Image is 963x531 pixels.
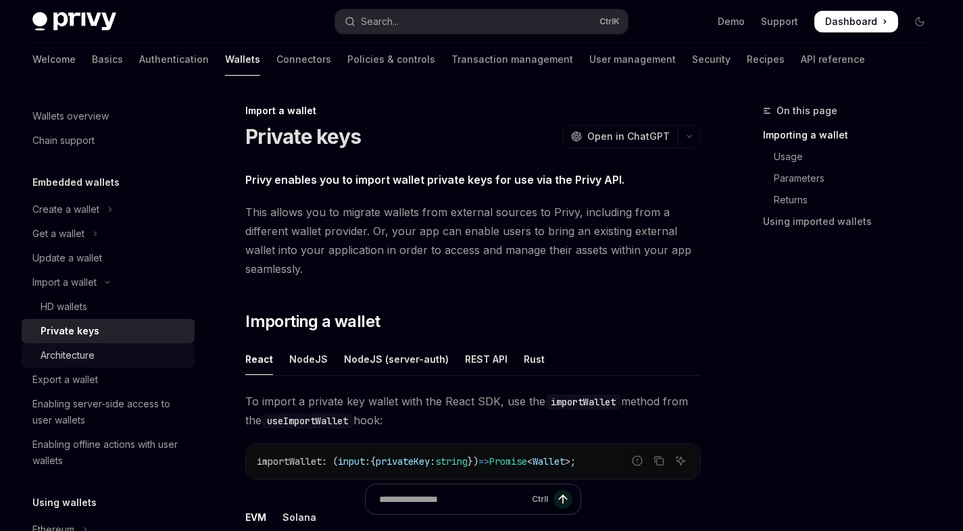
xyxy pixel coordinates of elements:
[338,455,365,467] span: input
[435,455,468,467] span: string
[32,174,120,191] h5: Embedded wallets
[587,130,670,143] span: Open in ChatGPT
[361,14,399,30] div: Search...
[22,270,195,295] button: Toggle Import a wallet section
[32,12,116,31] img: dark logo
[451,43,573,76] a: Transaction management
[22,392,195,432] a: Enabling server-side access to user wallets
[276,43,331,76] a: Connectors
[22,368,195,392] a: Export a wallet
[672,452,689,470] button: Ask AI
[718,15,745,28] a: Demo
[92,43,123,76] a: Basics
[478,455,489,467] span: =>
[344,343,449,375] div: NodeJS (server-auth)
[909,11,931,32] button: Toggle dark mode
[335,9,627,34] button: Open search
[524,343,545,375] div: Rust
[32,250,102,266] div: Update a wallet
[489,455,527,467] span: Promise
[245,203,701,278] span: This allows you to migrate wallets from external sources to Privy, including from a different wal...
[257,455,322,467] span: importWallet
[468,455,478,467] span: })
[32,43,76,76] a: Welcome
[41,323,99,339] div: Private keys
[565,455,570,467] span: >
[825,15,877,28] span: Dashboard
[22,246,195,270] a: Update a wallet
[32,274,97,290] div: Import a wallet
[761,15,798,28] a: Support
[32,495,97,511] h5: Using wallets
[370,455,376,467] span: {
[379,484,526,514] input: Ask a question...
[747,43,785,76] a: Recipes
[553,490,572,509] button: Send message
[225,43,260,76] a: Wallets
[533,455,565,467] span: Wallet
[32,372,98,388] div: Export a wallet
[763,146,941,168] a: Usage
[589,43,676,76] a: User management
[245,173,624,186] strong: Privy enables you to import wallet private keys for use via the Privy API.
[22,319,195,343] a: Private keys
[32,226,84,242] div: Get a wallet
[527,455,533,467] span: <
[376,455,430,467] span: privateKey
[262,413,353,428] code: useImportWallet
[562,125,678,148] button: Open in ChatGPT
[41,299,87,315] div: HD wallets
[692,43,731,76] a: Security
[430,455,435,467] span: :
[22,222,195,246] button: Toggle Get a wallet section
[801,43,865,76] a: API reference
[32,201,99,218] div: Create a wallet
[628,452,646,470] button: Report incorrect code
[763,211,941,232] a: Using imported wallets
[245,311,380,332] span: Importing a wallet
[32,396,187,428] div: Enabling server-side access to user wallets
[365,455,370,467] span: :
[763,189,941,211] a: Returns
[322,455,338,467] span: : (
[22,343,195,368] a: Architecture
[22,104,195,128] a: Wallets overview
[814,11,898,32] a: Dashboard
[22,432,195,473] a: Enabling offline actions with user wallets
[22,295,195,319] a: HD wallets
[776,103,837,119] span: On this page
[545,395,621,409] code: importWallet
[650,452,668,470] button: Copy the contents from the code block
[245,343,273,375] div: React
[763,124,941,146] a: Importing a wallet
[465,343,508,375] div: REST API
[245,104,701,118] div: Import a wallet
[32,436,187,469] div: Enabling offline actions with user wallets
[22,197,195,222] button: Toggle Create a wallet section
[347,43,435,76] a: Policies & controls
[245,124,361,149] h1: Private keys
[763,168,941,189] a: Parameters
[32,108,109,124] div: Wallets overview
[139,43,209,76] a: Authentication
[22,128,195,153] a: Chain support
[570,455,576,467] span: ;
[599,16,620,27] span: Ctrl K
[289,343,328,375] div: NodeJS
[245,392,701,430] span: To import a private key wallet with the React SDK, use the method from the hook:
[41,347,95,363] div: Architecture
[32,132,95,149] div: Chain support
